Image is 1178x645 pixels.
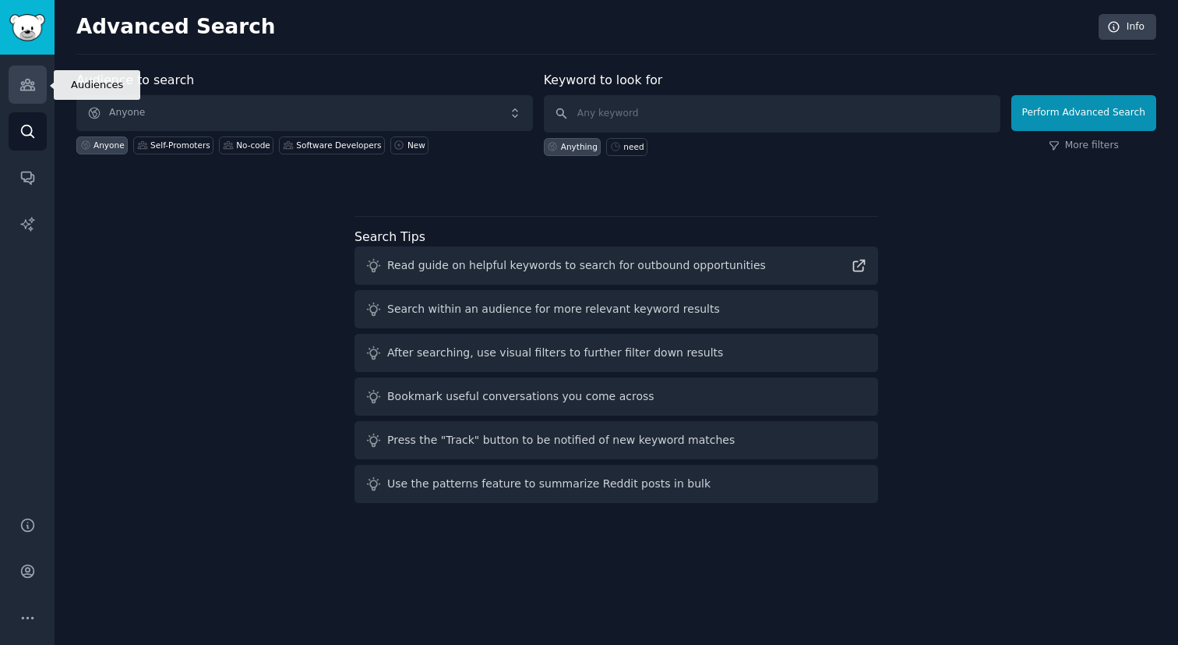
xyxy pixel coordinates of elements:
div: Search within an audience for more relevant keyword results [387,301,720,317]
div: Anything [561,141,598,152]
a: More filters [1049,139,1119,153]
div: New [407,140,425,151]
label: Keyword to look for [544,73,663,87]
button: Anyone [76,95,533,131]
a: New [390,136,429,154]
div: After searching, use visual filters to further filter down results [387,345,723,361]
h2: Advanced Search [76,15,1090,40]
div: No-code [236,140,270,151]
div: Software Developers [296,140,381,151]
a: Info [1099,14,1156,41]
img: GummySearch logo [9,14,45,41]
label: Search Tips [354,229,425,244]
button: Perform Advanced Search [1011,95,1156,131]
div: Read guide on helpful keywords to search for outbound opportunities [387,257,766,274]
div: Bookmark useful conversations you come across [387,388,654,405]
input: Any keyword [544,95,1000,133]
div: Anyone [93,140,125,151]
div: Use the patterns feature to summarize Reddit posts in bulk [387,476,711,492]
div: Press the "Track" button to be notified of new keyword matches [387,432,735,448]
div: need [623,141,644,152]
label: Audience to search [76,73,194,87]
div: Self-Promoters [150,140,210,151]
